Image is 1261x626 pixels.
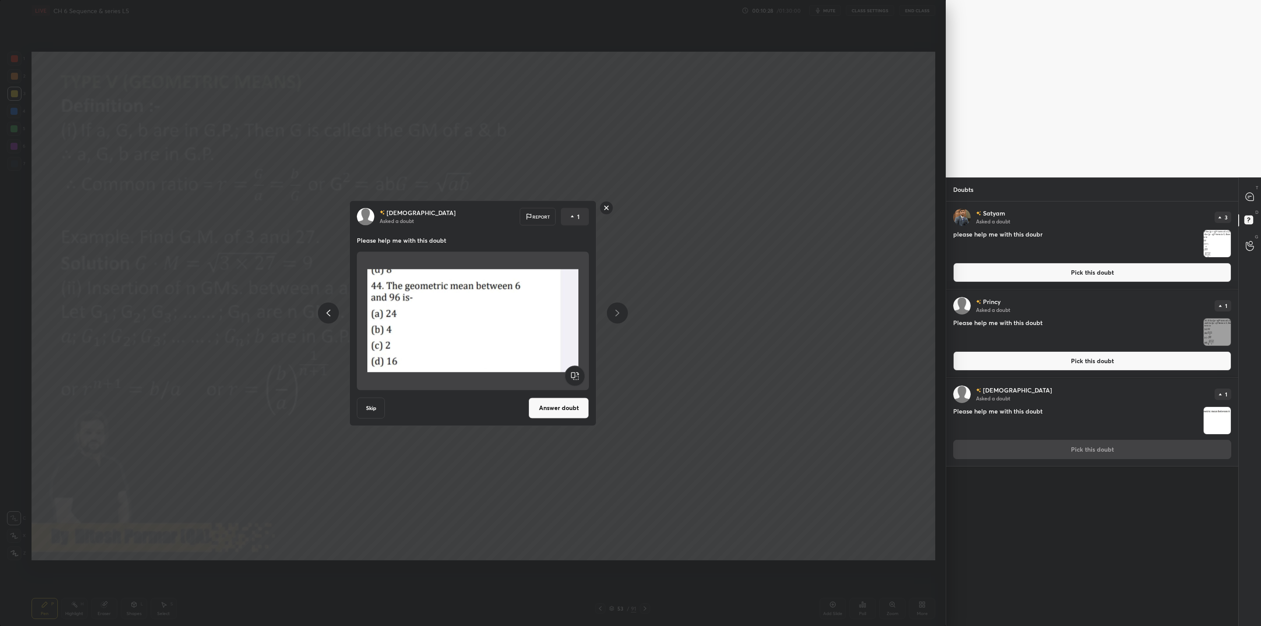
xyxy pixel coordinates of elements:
p: Asked a doubt [976,306,1010,313]
p: Asked a doubt [976,218,1010,225]
p: Please help me with this doubt [357,236,589,244]
p: Satyam [983,210,1005,217]
img: no-rating-badge.077c3623.svg [976,300,981,304]
img: 7c3e05c03d7f4d3ab6fe99749250916d.jpg [953,209,971,226]
img: 175946070336XLAK.png [1204,230,1231,257]
img: 1759460988GN6LBJ.JPEG [367,255,578,386]
p: D [1255,209,1258,216]
p: [DEMOGRAPHIC_DATA] [387,209,456,216]
p: 1 [577,212,580,221]
div: grid [946,202,1238,626]
button: Pick this doubt [953,351,1231,371]
img: default.png [953,386,971,403]
p: Princy [983,298,1000,305]
button: Pick this doubt [953,263,1231,282]
p: [DEMOGRAPHIC_DATA] [983,387,1052,394]
button: Skip [357,397,385,418]
h4: Please help me with this doubt [953,318,1200,346]
img: default.png [357,208,374,225]
img: no-rating-badge.077c3623.svg [976,211,981,216]
p: 3 [1225,215,1228,220]
p: 1 [1225,303,1227,308]
img: 1759460988GN6LBJ.JPEG [1204,407,1231,434]
div: Report [520,208,556,225]
img: default.png [953,297,971,315]
p: 1 [1225,392,1227,397]
p: Doubts [946,178,980,201]
p: T [1256,184,1258,191]
p: G [1255,233,1258,240]
img: 17594610856VDZ8N.JPEG [1204,318,1231,346]
p: Asked a doubt [380,217,414,224]
button: Answer doubt [528,397,589,418]
img: no-rating-badge.077c3623.svg [976,388,981,393]
img: no-rating-badge.077c3623.svg [380,210,385,215]
h4: please help me with this doubr [953,230,1200,258]
h4: Please help me with this doubt [953,407,1200,435]
p: Asked a doubt [976,395,1010,402]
